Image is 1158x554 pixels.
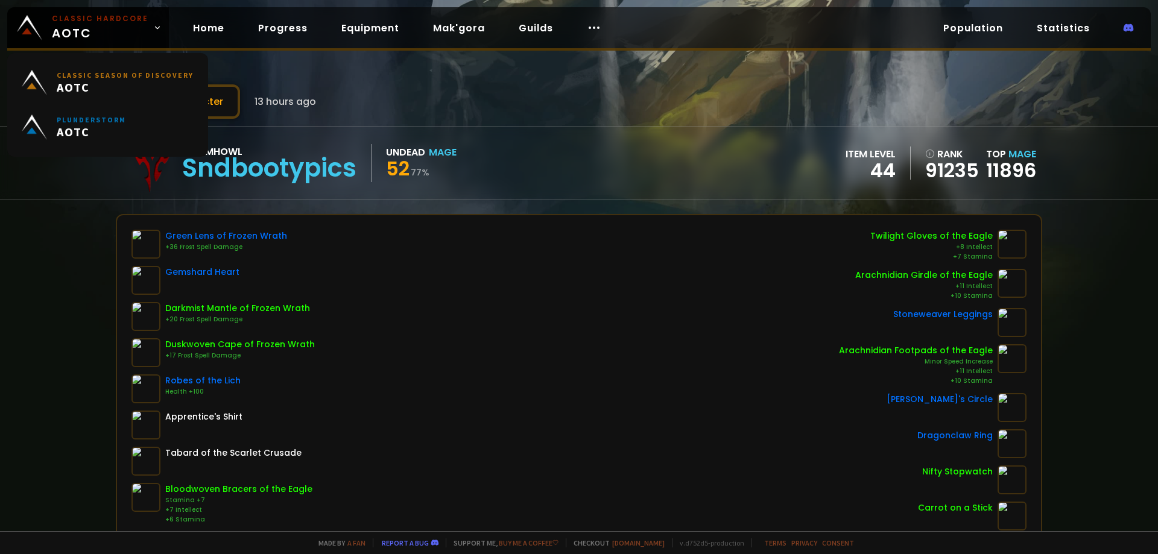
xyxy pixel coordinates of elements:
a: Privacy [791,538,817,547]
img: item-17707 [131,266,160,295]
a: Mak'gora [423,16,495,40]
img: item-2820 [998,465,1027,494]
div: item level [846,146,896,162]
div: 44 [846,162,896,180]
div: rank [925,146,979,162]
span: Made by [311,538,365,547]
div: +36 Frost Spell Damage [165,242,287,252]
img: item-23192 [131,447,160,476]
a: PlunderstormAOTC [14,105,201,150]
a: Progress [248,16,317,40]
span: 52 [386,155,410,182]
a: Home [183,16,234,40]
div: Arachnidian Girdle of the Eagle [855,269,993,282]
div: Stamina +7 [165,496,312,505]
span: 13 hours ago [255,94,316,109]
img: item-10504 [131,230,160,259]
div: Nifty Stopwatch [922,465,993,478]
a: Classic HardcoreAOTC [7,7,169,48]
img: item-7433 [998,230,1027,259]
a: Guilds [509,16,563,40]
div: +6 Stamina [165,515,312,524]
div: Gemshard Heart [165,266,239,279]
a: 91235 [925,162,979,180]
div: Mage [429,145,457,160]
img: item-10710 [998,429,1027,458]
small: Plunderstorm [57,115,126,124]
div: Apprentice's Shirt [165,411,242,423]
span: Support me, [446,538,558,547]
a: Statistics [1027,16,1099,40]
span: v. d752d5 - production [672,538,744,547]
a: Population [934,16,1013,40]
img: item-9407 [998,308,1027,337]
small: Classic Hardcore [52,13,148,24]
img: item-18586 [998,393,1027,422]
div: +11 Intellect [839,367,993,376]
div: Doomhowl [182,144,356,159]
small: 77 % [411,166,429,178]
div: +7 Stamina [870,252,993,262]
span: AOTC [52,13,148,42]
div: +7 Intellect [165,505,312,515]
a: Terms [764,538,786,547]
div: [PERSON_NAME]'s Circle [887,393,993,406]
div: Robes of the Lich [165,374,241,387]
img: item-6096 [131,411,160,439]
a: [DOMAIN_NAME] [612,538,665,547]
div: Duskwoven Cape of Frozen Wrath [165,338,315,351]
img: item-10060 [131,338,160,367]
span: AOTC [57,80,194,95]
span: Mage [1008,147,1036,161]
div: +11 Intellect [855,282,993,291]
div: Stoneweaver Leggings [893,308,993,321]
a: Report a bug [382,538,429,547]
span: AOTC [57,124,126,139]
img: item-14289 [998,269,1027,298]
div: Arachnidian Footpads of the Eagle [839,344,993,357]
img: item-11122 [998,502,1027,530]
div: +20 Frost Spell Damage [165,315,310,324]
small: Classic Season of Discovery [57,71,194,80]
div: Twilight Gloves of the Eagle [870,230,993,242]
div: Health +100 [165,387,241,397]
div: Top [986,146,1036,162]
a: Buy me a coffee [499,538,558,547]
div: +8 Intellect [870,242,993,252]
a: Consent [822,538,854,547]
div: Sndbootypics [182,159,356,177]
img: item-14260 [131,483,160,512]
div: Green Lens of Frozen Wrath [165,230,287,242]
span: Checkout [566,538,665,547]
div: Tabard of the Scarlet Crusade [165,447,302,459]
div: Undead [386,145,425,160]
img: item-10762 [131,374,160,403]
div: +10 Stamina [839,376,993,386]
img: item-14290 [998,344,1027,373]
div: Carrot on a Stick [918,502,993,514]
div: +17 Frost Spell Damage [165,351,315,360]
div: Minor Speed Increase [839,357,993,367]
a: Classic Season of DiscoveryAOTC [14,60,201,105]
img: item-14243 [131,302,160,331]
a: 11896 [986,157,1036,184]
a: Equipment [332,16,409,40]
div: Bloodwoven Bracers of the Eagle [165,483,312,496]
div: Darkmist Mantle of Frozen Wrath [165,302,310,315]
div: +10 Stamina [855,291,993,301]
div: Dragonclaw Ring [917,429,993,442]
a: a fan [347,538,365,547]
